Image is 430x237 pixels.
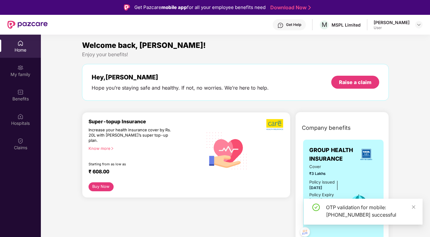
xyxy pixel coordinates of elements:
[277,22,284,28] img: svg+xml;base64,PHN2ZyBpZD0iSGVscC0zMngzMiIgeG1sbnM9Imh0dHA6Ly93d3cudzMub3JnLzIwMDAvc3ZnIiB3aWR0aD...
[416,22,421,27] img: svg+xml;base64,PHN2ZyBpZD0iRHJvcGRvd24tMzJ4MzIiIHhtbG5zPSJodHRwOi8vd3d3LnczLm9yZy8yMDAwL3N2ZyIgd2...
[309,192,334,198] div: Policy Expiry
[17,65,24,71] img: svg+xml;base64,PHN2ZyB3aWR0aD0iMjAiIGhlaWdodD0iMjAiIHZpZXdCb3g9IjAgMCAyMCAyMCIgZmlsbD0ibm9uZSIgeG...
[111,147,114,150] span: right
[326,204,415,218] div: OTP validation for mobile: [PHONE_NUMBER] successful
[332,22,361,28] div: MSPL Limited
[89,162,176,166] div: Starting from as low as
[309,185,322,190] span: [DATE]
[89,127,176,143] div: Increase your health insurance cover by Rs. 20L with [PERSON_NAME]’s super top-up plan.
[89,169,196,176] div: ₹ 608.00
[309,171,340,176] span: ₹3 Lakhs
[134,4,266,11] div: Get Pazcare for all your employee benefits need
[339,79,371,86] div: Raise a claim
[302,124,351,132] span: Company benefits
[92,85,269,91] div: Hope you’re staying safe and healthy. If not, no worries. We’re here to help.
[349,193,369,213] img: icon
[17,138,24,144] img: svg+xml;base64,PHN2ZyBpZD0iQ2xhaW0iIHhtbG5zPSJodHRwOi8vd3d3LnczLm9yZy8yMDAwL3N2ZyIgd2lkdGg9IjIwIi...
[89,146,199,150] div: Know more
[161,4,187,10] strong: mobile app
[374,19,410,25] div: [PERSON_NAME]
[17,113,24,120] img: svg+xml;base64,PHN2ZyBpZD0iSG9zcGl0YWxzIiB4bWxucz0iaHR0cDovL3d3dy53My5vcmcvMjAwMC9zdmciIHdpZHRoPS...
[411,205,416,209] span: close
[17,89,24,95] img: svg+xml;base64,PHN2ZyBpZD0iQmVuZWZpdHMiIHhtbG5zPSJodHRwOi8vd3d3LnczLm9yZy8yMDAwL3N2ZyIgd2lkdGg9Ij...
[309,163,340,170] span: Cover
[124,4,130,11] img: Logo
[17,40,24,46] img: svg+xml;base64,PHN2ZyBpZD0iSG9tZSIgeG1sbnM9Imh0dHA6Ly93d3cudzMub3JnLzIwMDAvc3ZnIiB3aWR0aD0iMjAiIG...
[89,119,202,125] div: Super-topup Insurance
[358,146,375,163] img: insurerLogo
[92,74,269,81] div: Hey, [PERSON_NAME]
[89,182,114,191] button: Buy Now
[82,41,206,50] span: Welcome back, [PERSON_NAME]!
[7,21,48,29] img: New Pazcare Logo
[286,22,301,27] div: Get Help
[309,179,335,185] div: Policy issued
[266,119,284,130] img: b5dec4f62d2307b9de63beb79f102df3.png
[82,51,389,58] div: Enjoy your benefits!
[312,204,320,211] span: check-circle
[309,198,322,203] span: [DATE]
[322,21,327,28] span: M
[270,4,309,11] a: Download Now
[309,146,355,163] span: GROUP HEALTH INSURANCE
[308,4,311,11] img: Stroke
[202,126,251,176] img: svg+xml;base64,PHN2ZyB4bWxucz0iaHR0cDovL3d3dy53My5vcmcvMjAwMC9zdmciIHhtbG5zOnhsaW5rPSJodHRwOi8vd3...
[374,25,410,30] div: User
